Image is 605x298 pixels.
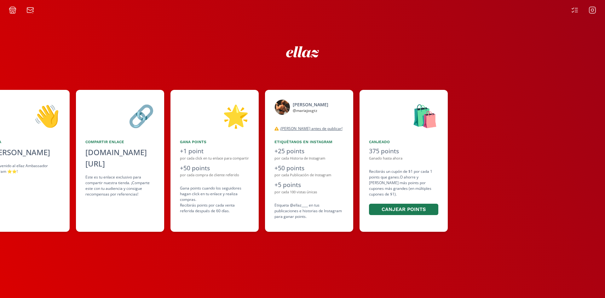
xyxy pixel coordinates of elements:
[369,204,438,215] button: Canjear points
[280,126,343,131] u: ¡[PERSON_NAME] antes de publicar!
[274,190,344,195] div: por cada 100 vistas únicas
[85,147,155,169] div: [DOMAIN_NAME][URL]
[180,139,249,145] div: Gana points
[85,174,155,197] div: Este es tu enlace exclusivo para compartir nuestra tienda. ¡Comparte este con tu audiencia y cons...
[274,99,290,115] img: 525050199_18512760718046805_4512899896718383322_n.jpg
[180,172,249,178] div: por cada compra de cliente referido
[180,147,249,156] div: +1 point
[274,172,344,178] div: por cada Publicación de Instagram
[274,147,344,156] div: +25 points
[369,147,438,156] div: 375 points
[180,99,249,131] div: 🌟
[369,156,438,161] div: Ganado hasta ahora
[85,99,155,131] div: 🔗
[274,156,344,161] div: por cada Historia de Instagram
[274,202,344,219] div: Etiqueta @ellaz____ en tus publicaciones e historias de Instagram para ganar points.
[369,139,438,145] div: Canjeado
[286,46,319,57] img: ew9eVGDHp6dD
[369,169,438,216] div: Recibirás un cupón de $1 por cada 1 points que ganes. O ahorre y [PERSON_NAME] más points por cup...
[293,101,328,108] div: [PERSON_NAME]
[293,108,328,114] div: @ mariajosgtz
[274,180,344,190] div: +5 points
[180,185,249,214] div: Gana points cuando los seguidores hagan click en tu enlace y realiza compras . Recibirás points p...
[180,156,249,161] div: por cada click en tu enlace para compartir
[85,139,155,145] div: Compartir Enlace
[274,139,344,145] div: Etiquétanos en Instagram
[180,164,249,173] div: +50 points
[369,99,438,131] div: 🛍️
[274,164,344,173] div: +50 points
